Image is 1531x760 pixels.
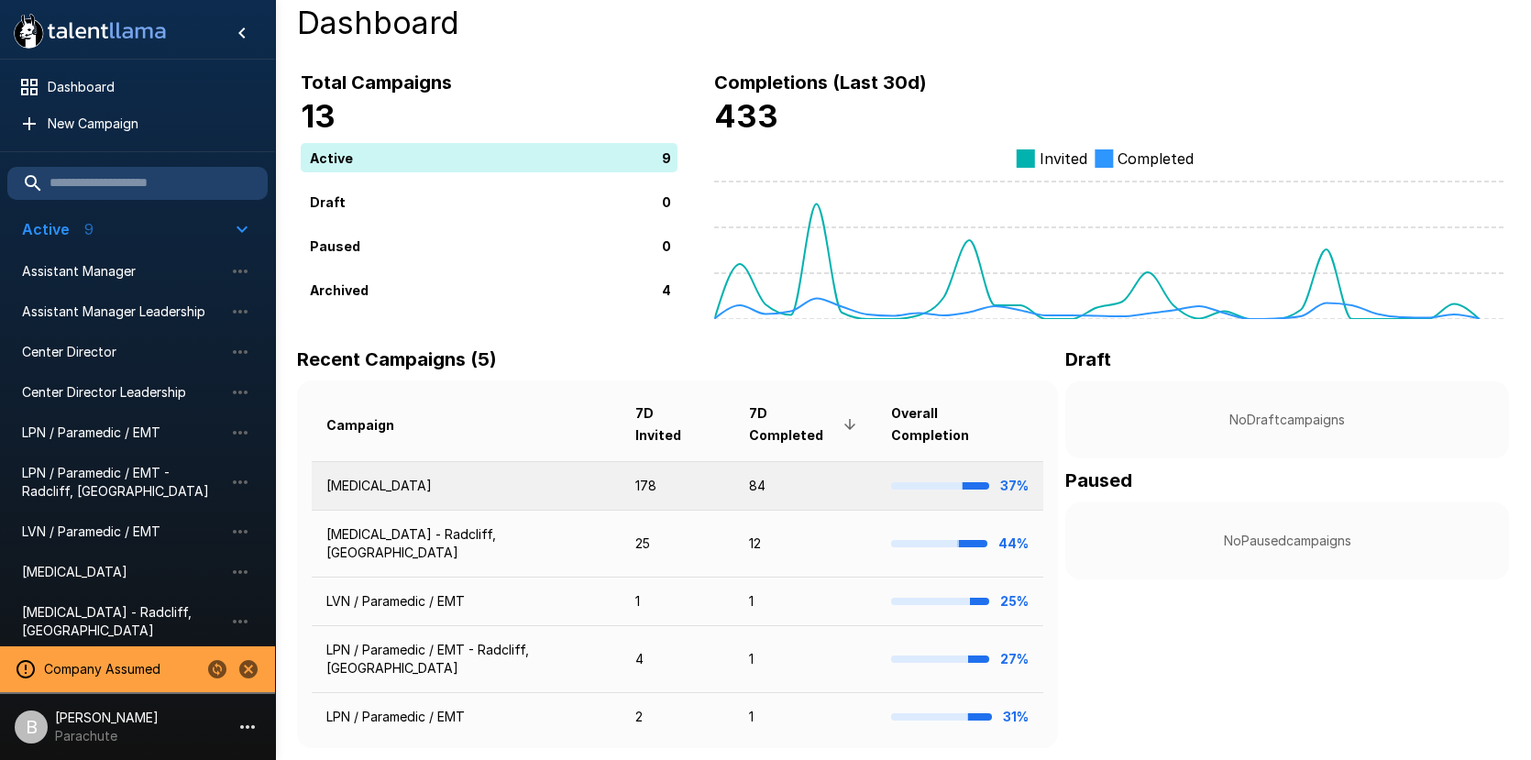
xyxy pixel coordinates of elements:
[297,348,497,370] b: Recent Campaigns (5)
[621,578,734,626] td: 1
[621,461,734,510] td: 178
[714,97,778,135] b: 433
[662,148,671,167] p: 9
[326,414,418,436] span: Campaign
[998,535,1029,551] b: 44%
[734,693,876,742] td: 1
[312,578,621,626] td: LVN / Paramedic / EMT
[635,402,720,446] span: 7D Invited
[1065,469,1132,491] b: Paused
[734,510,876,577] td: 12
[1000,478,1029,493] b: 37%
[1000,651,1029,666] b: 27%
[662,192,671,211] p: 0
[1003,709,1029,724] b: 31%
[312,510,621,577] td: [MEDICAL_DATA] - Radcliff, [GEOGRAPHIC_DATA]
[621,626,734,693] td: 4
[621,693,734,742] td: 2
[297,4,1509,42] h4: Dashboard
[1095,411,1480,429] p: No Draft campaigns
[312,461,621,510] td: [MEDICAL_DATA]
[312,626,621,693] td: LPN / Paramedic / EMT - Radcliff, [GEOGRAPHIC_DATA]
[734,461,876,510] td: 84
[891,402,1029,446] span: Overall Completion
[621,510,734,577] td: 25
[734,626,876,693] td: 1
[1095,532,1480,550] p: No Paused campaigns
[714,72,927,94] b: Completions (Last 30d)
[662,280,671,299] p: 4
[301,97,336,135] b: 13
[1065,348,1111,370] b: Draft
[749,402,862,446] span: 7D Completed
[301,72,452,94] b: Total Campaigns
[312,693,621,742] td: LPN / Paramedic / EMT
[662,236,671,255] p: 0
[1000,593,1029,609] b: 25%
[734,578,876,626] td: 1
